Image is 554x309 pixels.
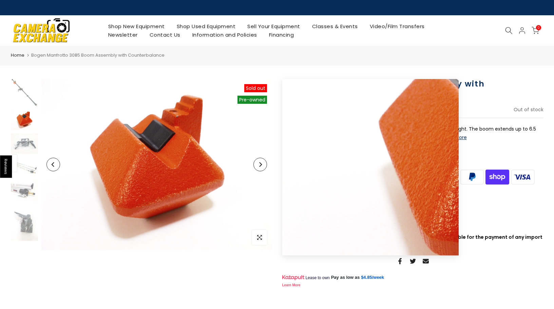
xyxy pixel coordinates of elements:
img: Bogen Manfrotto 3085 Boom Assembly with Counterbalance Tripods, Monopods, Heads and Accessories B... [11,133,38,154]
button: Previous [46,158,60,171]
span: BMO3085 [292,208,314,216]
span: Lease to own [305,275,329,281]
button: Next [253,158,267,171]
a: Share on Twitter [410,257,416,265]
a: Classes & Events [306,22,364,31]
div: Availability : [282,218,543,226]
img: synchrony [282,169,308,186]
img: apple pay [358,169,383,186]
span: Bogen Manfrotto 3085 Boom Assembly with Counterbalance [31,52,165,58]
a: Ask a Question [282,193,320,200]
span: Out of stock [309,218,339,225]
img: google pay [409,169,434,186]
h1: Bogen Manfrotto 3085 Boom Assembly with Counterbalance [282,79,543,99]
div: SKU: [282,208,543,216]
a: Home [11,52,24,59]
a: Share on Email [423,257,429,265]
strong: IMPORTANT: It is a condition of sale, that the customer will be responsible for the payment of an... [282,234,542,249]
a: Financing [263,31,300,39]
img: discover [383,169,409,186]
a: Shop New Equipment [102,22,171,31]
img: amazon payments [307,169,333,186]
img: Bogen Manfrotto 3085 Boom Assembly with Counterbalance Tripods, Monopods, Heads and Accessories B... [11,205,38,241]
img: Bogen Manfrotto 3085 Boom Assembly with Counterbalance Tripods, Monopods, Heads and Accessories B... [41,79,272,252]
span: Out of stock [514,106,543,113]
img: american express [333,169,358,186]
a: Sell Your Equipment [242,22,306,31]
button: Read more [441,134,467,140]
img: visa [510,169,535,186]
a: 0 [532,27,539,34]
span: 0 [536,25,541,30]
a: Contact Us [144,31,186,39]
a: Video/Film Transfers [364,22,431,31]
img: Bogen Manfrotto 3085 Boom Assembly with Counterbalance Tripods, Monopods, Heads and Accessories B... [11,79,38,106]
img: Bogen Manfrotto 3085 Boom Assembly with Counterbalance Tripods, Monopods, Heads and Accessories B... [11,110,38,130]
a: $4.85/week [361,274,384,281]
a: Share on Facebook [397,257,403,265]
img: master [434,169,459,186]
a: Shop Used Equipment [171,22,242,31]
span: Pay as low as [331,274,360,281]
div: $119.99 [282,105,311,114]
img: Bogen Manfrotto 3085 Boom Assembly with Counterbalance Tripods, Monopods, Heads and Accessories B... [11,181,38,201]
a: Information and Policies [186,31,263,39]
p: This is a Bogen Manfrotto 3085 Boom Assembly (Silver) with a counter weight. The boom extends up ... [282,125,543,142]
img: Bogen Manfrotto 3085 Boom Assembly with Counterbalance Tripods, Monopods, Heads and Accessories B... [11,157,38,177]
img: paypal [459,169,485,186]
a: Newsletter [102,31,144,39]
img: shopify pay [485,169,510,186]
a: Learn More [282,283,301,287]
